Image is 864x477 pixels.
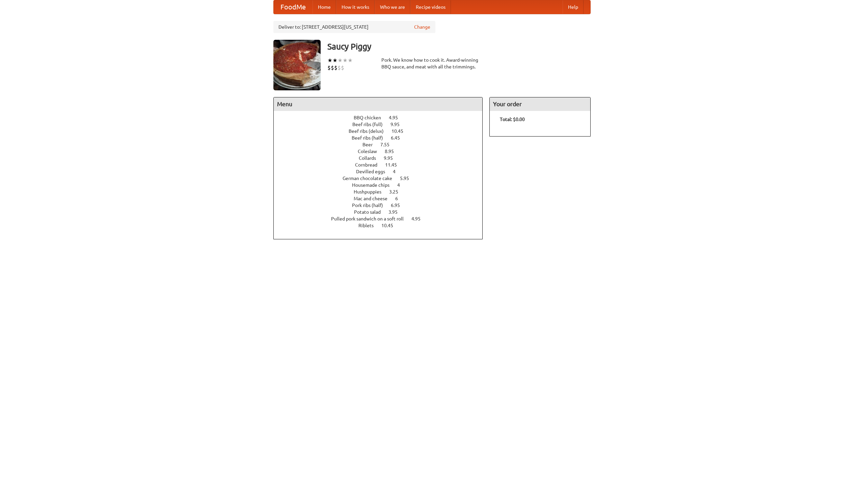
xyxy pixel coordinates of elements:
li: $ [327,64,331,71]
li: $ [341,64,344,71]
span: Pulled pork sandwich on a soft roll [331,216,410,221]
span: 4.95 [389,115,405,120]
li: ★ [348,57,353,64]
span: Mac and cheese [354,196,394,201]
span: 11.45 [385,162,404,168]
a: Devilled eggs 4 [356,169,408,174]
li: $ [334,64,337,71]
span: 5.95 [400,176,416,181]
div: Deliver to: [STREET_ADDRESS][US_STATE] [273,21,435,33]
a: Potato salad 3.95 [354,209,410,215]
span: Coleslaw [358,149,384,154]
a: Pork ribs (half) 6.95 [352,203,412,208]
span: Housemade chips [352,182,396,188]
a: Mac and cheese 6 [354,196,410,201]
a: Housemade chips 4 [352,182,412,188]
span: 3.95 [388,209,404,215]
span: German chocolate cake [343,176,399,181]
li: $ [337,64,341,71]
a: Recipe videos [410,0,451,14]
h4: Your order [490,97,590,111]
b: Total: $0.00 [500,117,525,122]
span: 9.95 [384,155,400,161]
span: Beer [362,142,379,147]
span: Beef ribs (full) [352,122,389,127]
li: $ [331,64,334,71]
a: Beef ribs (half) 6.45 [352,135,412,141]
a: Coleslaw 8.95 [358,149,406,154]
a: Beer 7.55 [362,142,402,147]
span: Beef ribs (delux) [349,128,390,134]
span: Devilled eggs [356,169,392,174]
a: Pulled pork sandwich on a soft roll 4.95 [331,216,433,221]
span: Riblets [358,223,380,228]
a: Help [563,0,584,14]
a: German chocolate cake 5.95 [343,176,422,181]
li: ★ [332,57,337,64]
a: BBQ chicken 4.95 [354,115,410,120]
a: Change [414,24,430,30]
div: Pork. We know how to cook it. Award-winning BBQ sauce, and meat with all the trimmings. [381,57,483,70]
a: Home [313,0,336,14]
li: ★ [337,57,343,64]
span: 4 [393,169,402,174]
h4: Menu [274,97,482,111]
span: 3.25 [389,189,405,195]
span: Hushpuppies [354,189,388,195]
span: Pork ribs (half) [352,203,390,208]
span: Potato salad [354,209,387,215]
li: ★ [327,57,332,64]
span: 6.95 [391,203,407,208]
span: 6.45 [391,135,407,141]
span: 8.95 [385,149,401,154]
a: Beef ribs (delux) 10.45 [349,128,416,134]
a: Riblets 10.45 [358,223,406,228]
span: 4.95 [411,216,427,221]
span: BBQ chicken [354,115,388,120]
span: Beef ribs (half) [352,135,390,141]
span: Collards [359,155,383,161]
a: Hushpuppies 3.25 [354,189,411,195]
a: FoodMe [274,0,313,14]
span: 6 [395,196,405,201]
h3: Saucy Piggy [327,40,591,53]
span: Cornbread [355,162,384,168]
span: 9.95 [390,122,406,127]
a: Beef ribs (full) 9.95 [352,122,412,127]
a: Cornbread 11.45 [355,162,409,168]
a: How it works [336,0,375,14]
a: Who we are [375,0,410,14]
span: 10.45 [381,223,400,228]
a: Collards 9.95 [359,155,405,161]
span: 7.55 [380,142,396,147]
span: 4 [397,182,407,188]
img: angular.jpg [273,40,321,90]
li: ★ [343,57,348,64]
span: 10.45 [391,128,410,134]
